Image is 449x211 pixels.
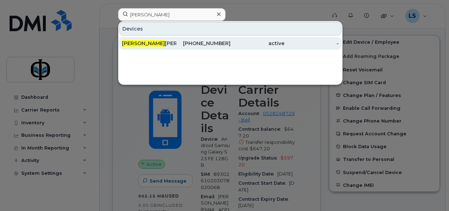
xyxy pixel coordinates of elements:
[119,37,342,50] a: [PERSON_NAME][PERSON_NAME][PHONE_NUMBER]active-
[119,22,342,36] div: Devices
[122,40,165,47] span: [PERSON_NAME]
[122,40,176,47] div: [PERSON_NAME]
[118,8,226,21] input: Find something...
[176,40,231,47] div: [PHONE_NUMBER]
[284,40,339,47] div: -
[231,40,285,47] div: active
